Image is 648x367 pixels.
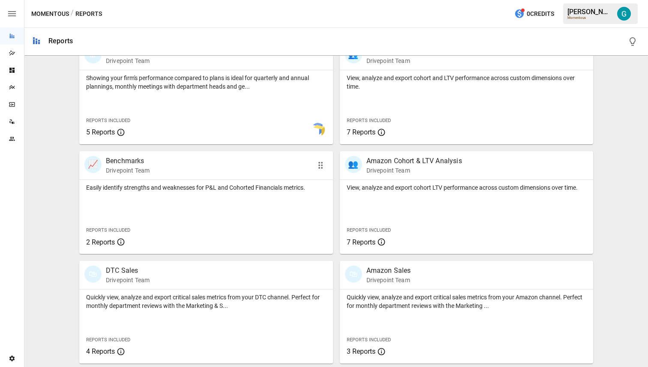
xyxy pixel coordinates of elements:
span: Reports Included [347,227,391,233]
p: Quickly view, analyze and export critical sales metrics from your DTC channel. Perfect for monthl... [86,293,326,310]
div: 🛍 [84,266,102,283]
p: DTC Sales [106,266,150,276]
span: Reports Included [86,227,130,233]
p: Showing your firm's performance compared to plans is ideal for quarterly and annual plannings, mo... [86,74,326,91]
span: 7 Reports [347,128,375,136]
span: Reports Included [347,337,391,343]
p: Amazon Cohort & LTV Analysis [366,156,462,166]
span: 7 Reports [347,238,375,246]
p: Benchmarks [106,156,150,166]
div: [PERSON_NAME] [567,8,612,16]
img: Gavin Acres [617,7,631,21]
p: View, analyze and export cohort and LTV performance across custom dimensions over time. [347,74,587,91]
p: Easily identify strengths and weaknesses for P&L and Cohorted Financials metrics. [86,183,326,192]
span: Reports Included [347,118,391,123]
div: / [71,9,74,19]
p: Drivepoint Team [106,276,150,284]
p: Amazon Sales [366,266,411,276]
div: 📈 [84,156,102,173]
div: Momentous [567,16,612,20]
div: 🛍 [345,266,362,283]
p: View, analyze and export cohort LTV performance across custom dimensions over time. [347,183,587,192]
p: Quickly view, analyze and export critical sales metrics from your Amazon channel. Perfect for mon... [347,293,587,310]
span: Reports Included [86,118,130,123]
span: 5 Reports [86,128,115,136]
span: 3 Reports [347,347,375,355]
p: Drivepoint Team [366,276,411,284]
button: Momentous [31,9,69,19]
img: smart model [311,123,325,137]
p: Drivepoint Team [366,166,462,175]
span: 4 Reports [86,347,115,355]
p: Drivepoint Team [366,57,450,65]
div: Reports [48,37,73,45]
button: 0Credits [511,6,558,22]
p: Drivepoint Team [106,166,150,175]
div: 👥 [345,156,362,173]
p: Drivepoint Team [106,57,160,65]
span: 2 Reports [86,238,115,246]
span: 0 Credits [527,9,554,19]
span: Reports Included [86,337,130,343]
button: Gavin Acres [612,2,636,26]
